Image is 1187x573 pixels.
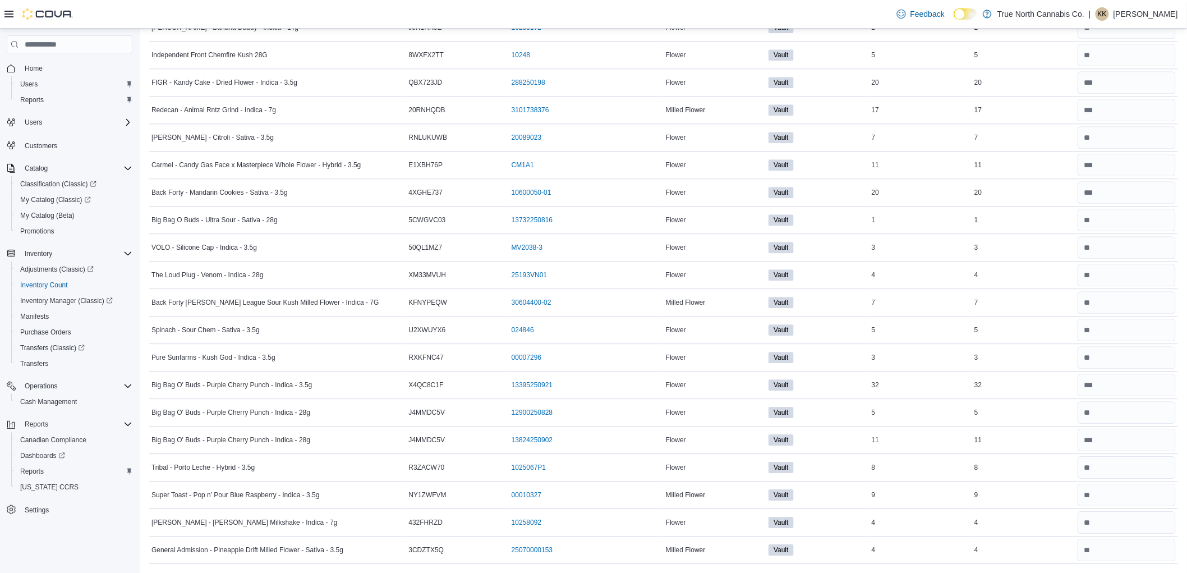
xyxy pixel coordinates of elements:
[20,467,44,476] span: Reports
[666,326,686,334] span: Flower
[2,416,137,432] button: Reports
[2,60,137,76] button: Home
[16,224,132,238] span: Promotions
[666,298,706,307] span: Milled Flower
[769,159,793,171] span: Vault
[972,543,1075,557] div: 4
[512,381,553,389] a: 13395250921
[20,451,65,460] span: Dashboards
[16,465,48,478] a: Reports
[512,463,546,472] a: 1025067P1
[409,381,444,389] span: X4QC8C1F
[869,268,972,282] div: 4
[666,463,686,472] span: Flower
[512,133,541,142] a: 20089023
[25,382,58,391] span: Operations
[972,351,1075,364] div: 3
[666,381,686,389] span: Flower
[769,352,793,363] span: Vault
[20,436,86,444] span: Canadian Compliance
[972,241,1075,254] div: 3
[151,518,337,527] span: [PERSON_NAME] - [PERSON_NAME] Milkshake - Indica - 7g
[16,395,81,409] a: Cash Management
[11,262,137,277] a: Adjustments (Classic)
[151,326,260,334] span: Spinach - Sour Chem - Sativa - 3.5g
[409,51,444,59] span: 8WXFX2TT
[151,216,278,224] span: Big Bag O Buds - Ultra Sour - Sativa - 28g
[869,323,972,337] div: 5
[409,106,445,114] span: 20RNHQDB
[997,7,1084,21] p: True North Cannabis Co.
[151,546,343,554] span: General Admission - Pineapple Drift Milled Flower - Sativa - 3.5g
[512,216,553,224] a: 13732250816
[16,310,132,323] span: Manifests
[25,249,52,258] span: Inventory
[16,93,48,107] a: Reports
[11,324,137,340] button: Purchase Orders
[769,132,793,143] span: Vault
[151,106,276,114] span: Redecan - Animal Rntz Grind - Indica - 7g
[409,216,446,224] span: 5CWGVC03
[774,77,788,88] span: Vault
[869,351,972,364] div: 3
[774,407,788,418] span: Vault
[769,462,793,473] span: Vault
[409,518,443,527] span: 432FHRZD
[20,359,48,368] span: Transfers
[151,298,379,307] span: Back Forty [PERSON_NAME] League Sour Kush Milled Flower - Indica - 7G
[20,379,62,393] button: Operations
[972,378,1075,392] div: 32
[16,294,132,308] span: Inventory Manager (Classic)
[16,278,132,292] span: Inventory Count
[869,488,972,502] div: 9
[512,436,553,444] a: 13824250902
[16,433,91,447] a: Canadian Compliance
[20,503,132,517] span: Settings
[774,325,788,335] span: Vault
[972,186,1075,199] div: 20
[11,356,137,372] button: Transfers
[16,294,117,308] a: Inventory Manager (Classic)
[972,296,1075,309] div: 7
[774,352,788,363] span: Vault
[16,326,76,339] a: Purchase Orders
[769,297,793,308] span: Vault
[972,461,1075,474] div: 8
[769,324,793,336] span: Vault
[20,62,47,75] a: Home
[892,3,949,25] a: Feedback
[25,506,49,515] span: Settings
[20,281,68,290] span: Inventory Count
[774,435,788,445] span: Vault
[774,545,788,555] span: Vault
[769,49,793,61] span: Vault
[11,223,137,239] button: Promotions
[20,61,132,75] span: Home
[20,227,54,236] span: Promotions
[16,209,132,222] span: My Catalog (Beta)
[409,491,447,499] span: NY1ZWFVM
[769,269,793,281] span: Vault
[16,465,132,478] span: Reports
[2,502,137,518] button: Settings
[151,271,263,279] span: The Loud Plug - Venom - Indica - 28g
[869,516,972,529] div: 4
[20,138,132,152] span: Customers
[972,488,1075,502] div: 9
[666,106,706,114] span: Milled Flower
[1089,7,1091,21] p: |
[512,243,542,252] a: MV2038-3
[409,188,443,197] span: 4XGHE737
[20,180,96,189] span: Classification (Classic)
[16,93,132,107] span: Reports
[972,516,1075,529] div: 4
[2,378,137,394] button: Operations
[774,242,788,253] span: Vault
[769,187,793,198] span: Vault
[666,518,686,527] span: Flower
[666,188,686,197] span: Flower
[25,118,42,127] span: Users
[666,133,686,142] span: Flower
[16,177,132,191] span: Classification (Classic)
[151,188,288,197] span: Back Forty - Mandarin Cookies - Sativa - 3.5g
